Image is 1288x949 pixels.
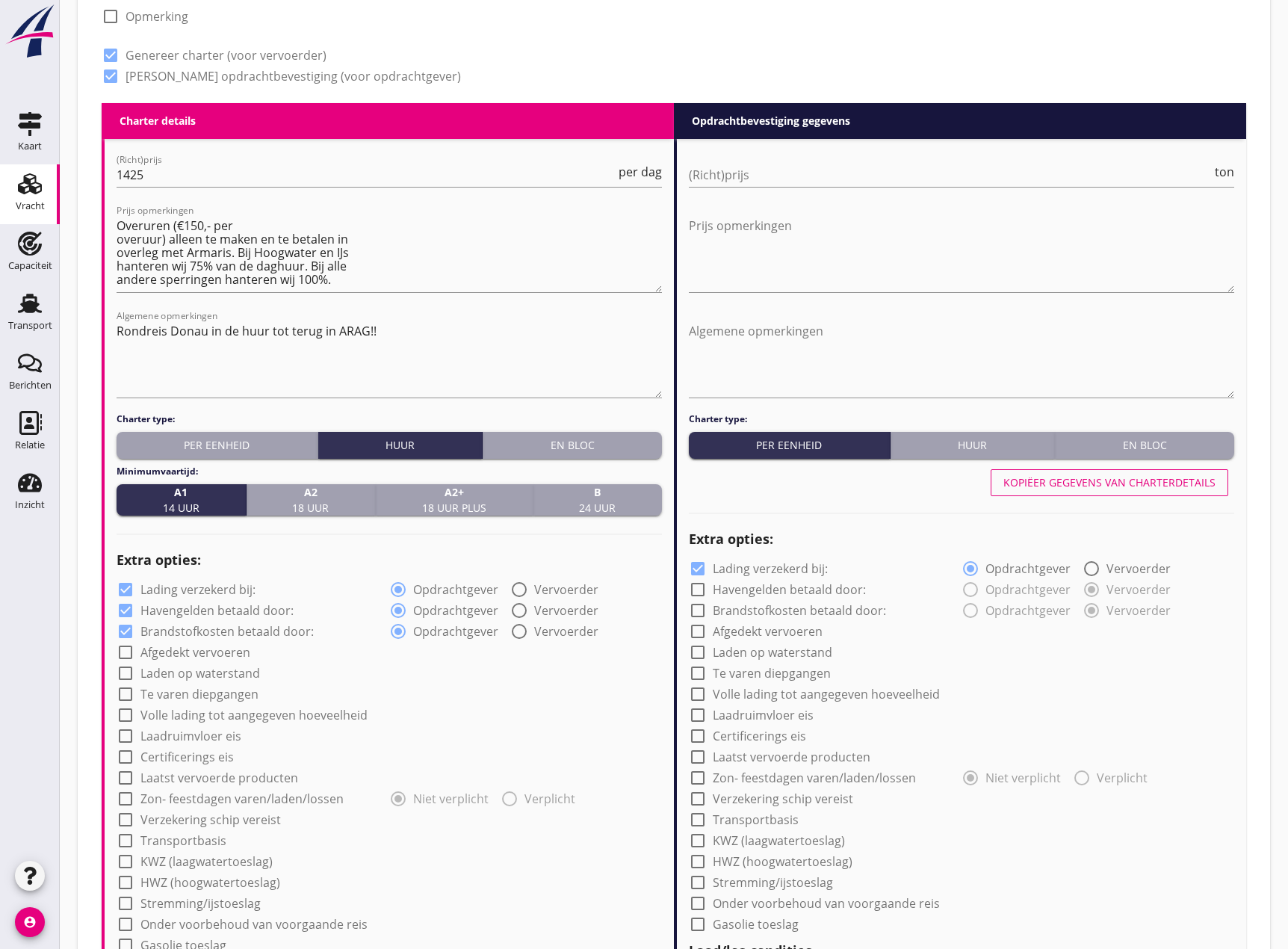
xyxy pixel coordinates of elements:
label: Opmerking [126,9,188,24]
label: Genereer charter (voor vervoerder) [126,48,326,63]
strong: B [579,484,616,500]
button: B24 uur [533,484,663,516]
button: Huur [318,432,483,459]
label: Transportbasis [713,812,799,827]
div: Inzicht [15,500,45,510]
div: Transport [8,321,52,330]
label: Vervoerder [534,603,598,618]
label: Zon- feestdagen varen/laden/lossen [713,770,916,785]
label: Brandstofkosten betaald door: [140,624,314,639]
label: Volle lading tot aangegeven hoeveelheid [140,708,368,723]
label: Te varen diepgangen [140,687,258,702]
div: Berichten [9,380,52,390]
span: 24 uur [579,484,616,516]
button: Huur [891,432,1056,459]
span: ton [1215,166,1234,178]
strong: A2 [292,484,329,500]
label: Opdrachtgever [413,603,498,618]
label: HWZ (hoogwatertoeslag) [713,854,852,869]
div: Relatie [15,440,45,450]
label: Stremming/ijstoeslag [140,896,261,911]
div: En bloc [489,437,656,453]
textarea: Prijs opmerkingen [117,214,662,292]
textarea: Algemene opmerkingen [117,319,662,398]
label: Afgedekt vervoeren [140,645,250,660]
label: Vervoerder [534,624,598,639]
textarea: Algemene opmerkingen [689,319,1234,398]
h4: Minimumvaartijd: [117,465,662,478]
label: Transportbasis [140,833,226,848]
label: Vervoerder [1106,561,1171,576]
h2: Extra opties: [117,550,662,570]
button: Kopiëer gegevens van charterdetails [991,469,1228,496]
span: 18 uur [292,484,329,516]
div: Per eenheid [695,437,884,453]
label: Laden op waterstand [713,645,832,660]
label: Verzekering schip vereist [713,791,853,806]
div: Kaart [18,141,42,151]
label: Opdrachtgever [985,561,1071,576]
textarea: Prijs opmerkingen [689,214,1234,292]
button: Per eenheid [117,432,318,459]
div: En bloc [1061,437,1228,453]
h4: Charter type: [117,412,662,426]
button: A114 uur [117,484,247,516]
label: Verzekering schip vereist [140,812,281,827]
button: A218 uur [247,484,377,516]
label: Stremming/ijstoeslag [713,875,833,890]
label: KWZ (laagwatertoeslag) [140,854,273,869]
label: Lading verzekerd bij: [140,582,256,597]
input: (Richt)prijs [689,163,1212,187]
label: Gasolie toeslag [713,917,799,932]
input: (Richt)prijs [117,163,616,187]
label: Vervoerder [534,582,598,597]
label: Onder voorbehoud van voorgaande reis [713,896,940,911]
span: 14 uur [163,484,199,516]
label: Zon- feestdagen varen/laden/lossen [140,791,344,806]
span: 18 uur plus [422,484,486,516]
label: Laadruimvloer eis [140,729,241,744]
label: Opdrachtgever [413,624,498,639]
label: KWZ (laagwatertoeslag) [713,833,845,848]
img: logo-small.a267ee39.svg [3,4,57,59]
label: [PERSON_NAME] opdrachtbevestiging (voor opdrachtgever) [126,69,461,84]
label: Onder voorbehoud van voorgaande reis [140,917,368,932]
label: Havengelden betaald door: [713,582,866,597]
label: Havengelden betaald door: [140,603,294,618]
strong: A1 [163,484,199,500]
div: Vracht [16,201,45,211]
label: Laatst vervoerde producten [140,770,298,785]
div: Huur [897,437,1049,453]
label: Laden op waterstand [140,666,260,681]
h4: Charter type: [689,412,1234,426]
div: Capaciteit [8,261,52,271]
button: A2+18 uur plus [376,484,533,516]
label: Te varen diepgangen [713,666,831,681]
div: Huur [324,437,477,453]
label: Opdrachtgever [413,582,498,597]
button: En bloc [1055,432,1234,459]
label: Volle lading tot aangegeven hoeveelheid [713,687,940,702]
label: Certificerings eis [713,729,806,744]
label: Certificerings eis [140,749,234,764]
label: Laatst vervoerde producten [713,749,870,764]
i: account_circle [15,907,45,937]
label: Lading verzekerd bij: [713,561,828,576]
div: Kopiëer gegevens van charterdetails [1003,474,1216,490]
span: per dag [619,166,662,178]
label: Afgedekt vervoeren [713,624,823,639]
button: En bloc [483,432,662,459]
strong: A2+ [422,484,486,500]
label: HWZ (hoogwatertoeslag) [140,875,280,890]
label: Laadruimvloer eis [713,708,814,723]
label: Brandstofkosten betaald door: [713,603,886,618]
h2: Extra opties: [689,529,1234,549]
button: Per eenheid [689,432,891,459]
div: Per eenheid [123,437,312,453]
